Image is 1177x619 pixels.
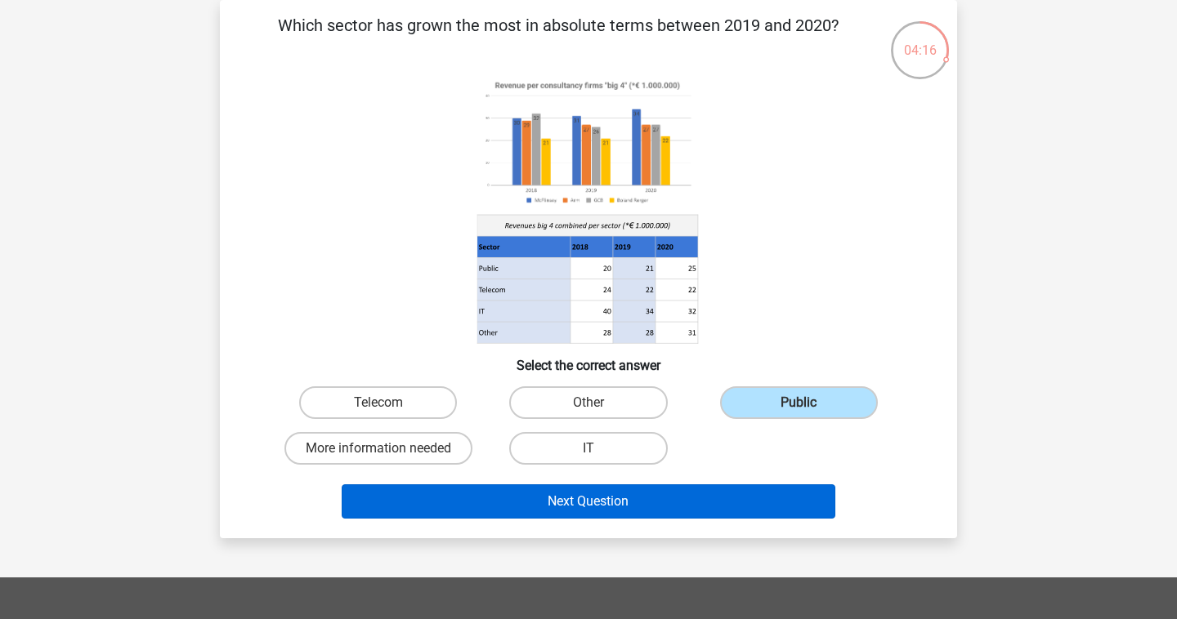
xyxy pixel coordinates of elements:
[284,432,472,465] label: More information needed
[246,13,870,62] p: Which sector has grown the most in absolute terms between 2019 and 2020?
[889,20,951,60] div: 04:16
[342,484,836,519] button: Next Question
[246,345,931,373] h6: Select the correct answer
[720,386,878,419] label: Public
[299,386,457,419] label: Telecom
[509,386,667,419] label: Other
[509,432,667,465] label: IT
